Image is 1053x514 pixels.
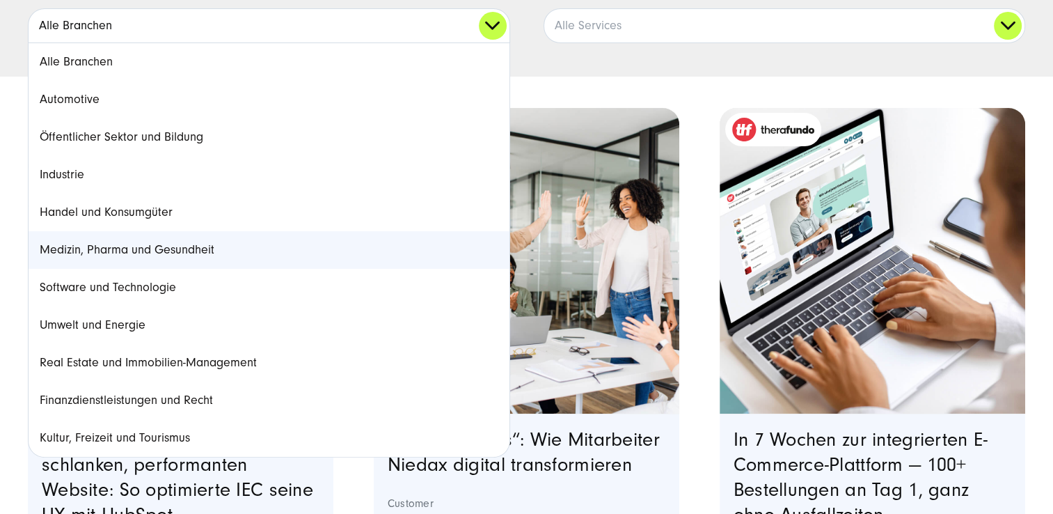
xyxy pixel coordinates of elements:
[732,118,814,141] img: therafundo_10-2024_logo_2c
[29,419,509,457] a: Kultur, Freizeit und Tourismus
[29,382,509,419] a: Finanzdienstleistungen und Recht
[29,81,509,118] a: Automotive
[29,194,509,231] a: Handel und Konsumgüter
[29,344,509,382] a: Real Estate und Immobilien-Management
[720,108,1025,414] a: Featured image: - Read full post: In 7 Wochen zur integrierten E-Commerce-Plattform | therafundo ...
[29,156,509,194] a: Industrie
[29,269,509,306] a: Software und Technologie
[29,231,509,269] a: Medizin, Pharma und Gesundheit
[374,108,679,414] a: Featured image: eine Gruppe von Kollegen in einer modernen Büroumgebung, die einen Erfolg feiern....
[388,429,660,476] a: „Future Heroes“: Wie Mitarbeiter Niedax digital transformieren
[388,497,665,511] strong: Customer
[374,108,679,414] img: eine Gruppe von Kollegen in einer modernen Büroumgebung, die einen Erfolg feiern. Ein Mann gibt e...
[29,43,509,81] a: Alle Branchen
[29,306,509,344] a: Umwelt und Energie
[544,9,1025,42] a: Alle Services
[29,118,509,156] a: Öffentlicher Sektor und Bildung
[29,9,509,42] a: Alle Branchen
